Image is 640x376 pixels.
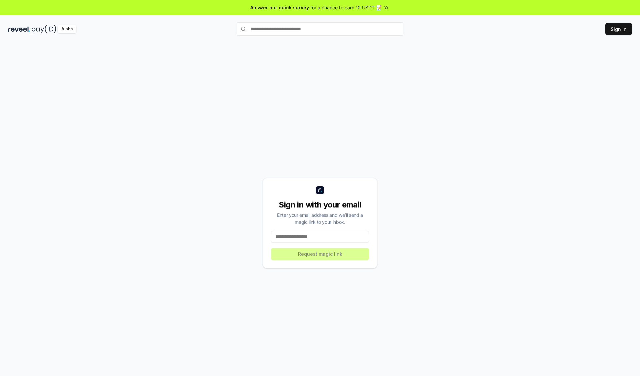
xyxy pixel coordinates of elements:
img: logo_small [316,186,324,194]
img: reveel_dark [8,25,30,33]
div: Sign in with your email [271,199,369,210]
span: for a chance to earn 10 USDT 📝 [310,4,382,11]
div: Enter your email address and we’ll send a magic link to your inbox. [271,211,369,225]
button: Sign In [605,23,632,35]
span: Answer our quick survey [250,4,309,11]
div: Alpha [58,25,76,33]
img: pay_id [32,25,56,33]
